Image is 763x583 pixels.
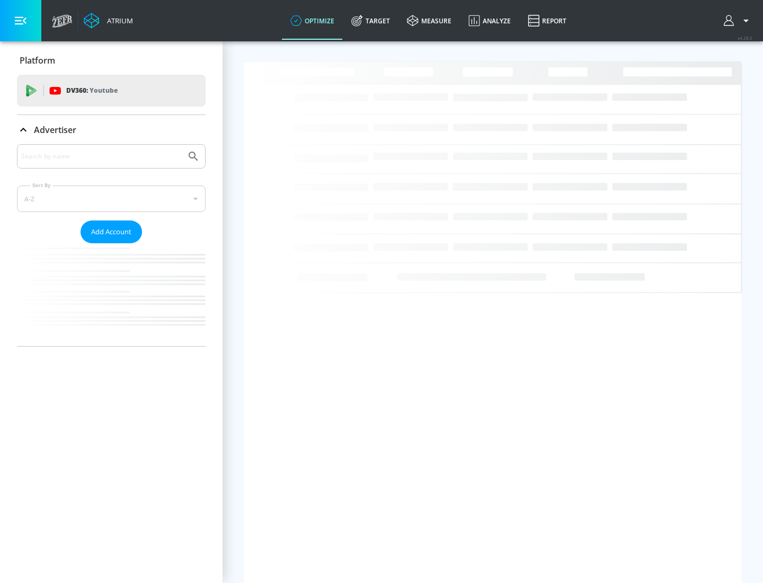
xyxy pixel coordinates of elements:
p: DV360: [66,85,118,96]
a: Analyze [460,2,519,40]
a: measure [398,2,460,40]
div: A-Z [17,185,206,212]
a: optimize [282,2,343,40]
div: Advertiser [17,144,206,346]
a: Target [343,2,398,40]
div: DV360: Youtube [17,75,206,107]
input: Search by name [21,149,182,163]
p: Advertiser [34,124,76,136]
p: Platform [20,55,55,66]
div: Atrium [103,16,133,25]
nav: list of Advertiser [17,243,206,346]
a: Atrium [84,13,133,29]
button: Add Account [81,220,142,243]
a: Report [519,2,575,40]
div: Platform [17,46,206,75]
span: Add Account [91,226,131,238]
span: v 4.28.0 [738,35,752,41]
p: Youtube [90,85,118,96]
div: Advertiser [17,115,206,145]
label: Sort By [30,182,53,189]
